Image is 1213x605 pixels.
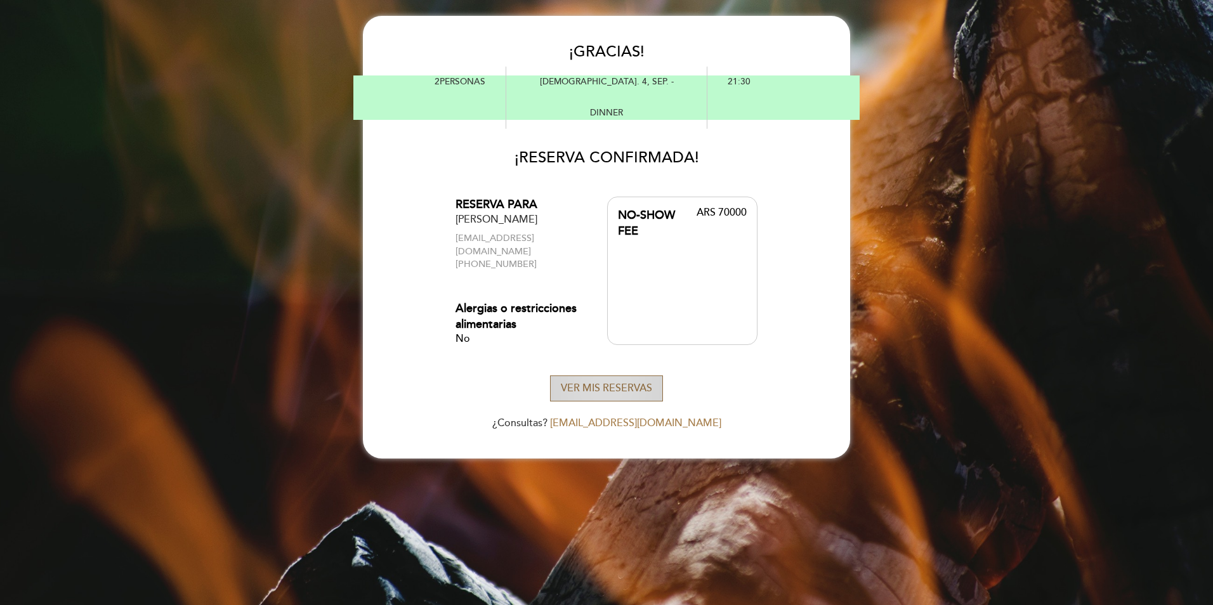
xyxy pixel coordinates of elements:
[456,197,584,213] div: RESERVA PARA
[369,67,506,98] div: 2
[506,67,708,129] div: [DEMOGRAPHIC_DATA]. 4, sep. - DINNER
[440,76,485,87] span: personas
[456,333,584,345] div: No
[550,375,663,401] button: VER MIS RESERVAS
[456,212,584,227] div: [PERSON_NAME]
[569,42,645,61] span: ¡GRACIAS!
[550,417,721,429] a: [EMAIL_ADDRESS][DOMAIN_NAME]
[456,301,584,333] div: Alergias o restricciones alimentarias
[682,207,747,240] div: ARS 70000
[456,140,757,176] h4: ¡RESERVA CONFIRMADA!
[492,417,547,429] span: ¿Consultas?
[456,232,584,271] div: [EMAIL_ADDRESS][DOMAIN_NAME] [PHONE_NUMBER]
[707,67,844,98] div: 21:30
[618,207,683,240] div: NO-SHOW FEE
